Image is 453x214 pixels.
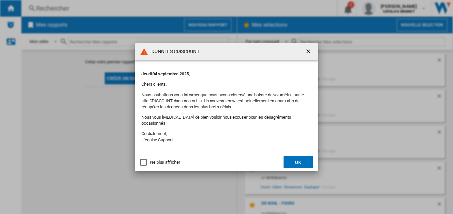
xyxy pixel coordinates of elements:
button: getI18NText('BUTTONS.CLOSE_DIALOG') [302,45,316,58]
ng-md-icon: getI18NText('BUTTONS.CLOSE_DIALOG') [305,48,313,56]
md-checkbox: Ne plus afficher [140,159,180,166]
p: Chers clients, [141,81,312,87]
h4: DONNEES CDISCOUNT [148,48,199,55]
button: OK [284,156,313,168]
div: Ne plus afficher [150,159,180,165]
p: Nous souhaitons vous informer que nous avons observé une baisse de volumétrie sur le site CDISCOU... [141,92,312,110]
p: Nous vous [MEDICAL_DATA] de bien vouloir nous excuser pour les désagréments occasionnés. [141,114,312,126]
strong: Jeudi 04 septembre 2025, [141,71,190,76]
p: Cordialement, L’équipe Support [141,131,312,143]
